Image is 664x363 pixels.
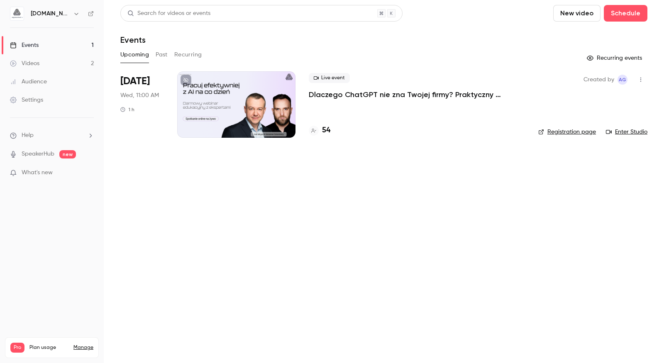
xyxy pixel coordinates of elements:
[120,106,134,113] div: 1 h
[120,35,146,45] h1: Events
[10,78,47,86] div: Audience
[10,343,24,353] span: Pro
[10,59,39,68] div: Videos
[156,48,168,61] button: Past
[22,168,53,177] span: What's new
[618,75,627,85] span: Aleksandra Grabarska
[606,128,647,136] a: Enter Studio
[120,71,164,138] div: Aug 13 Wed, 11:00 AM (Europe/Warsaw)
[10,96,43,104] div: Settings
[22,131,34,140] span: Help
[73,344,93,351] a: Manage
[583,75,614,85] span: Created by
[120,91,159,100] span: Wed, 11:00 AM
[619,75,626,85] span: AG
[583,51,647,65] button: Recurring events
[127,9,210,18] div: Search for videos or events
[10,131,94,140] li: help-dropdown-opener
[538,128,596,136] a: Registration page
[174,48,202,61] button: Recurring
[59,150,76,158] span: new
[322,125,330,136] h4: 54
[31,10,70,18] h6: [DOMAIN_NAME]
[309,90,525,100] a: Dlaczego ChatGPT nie zna Twojej firmy? Praktyczny przewodnik przygotowania wiedzy firmowej jako k...
[120,75,150,88] span: [DATE]
[309,125,330,136] a: 54
[22,150,54,158] a: SpeakerHub
[553,5,601,22] button: New video
[29,344,68,351] span: Plan usage
[309,73,350,83] span: Live event
[10,41,39,49] div: Events
[604,5,647,22] button: Schedule
[120,48,149,61] button: Upcoming
[10,7,24,20] img: aigmented.io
